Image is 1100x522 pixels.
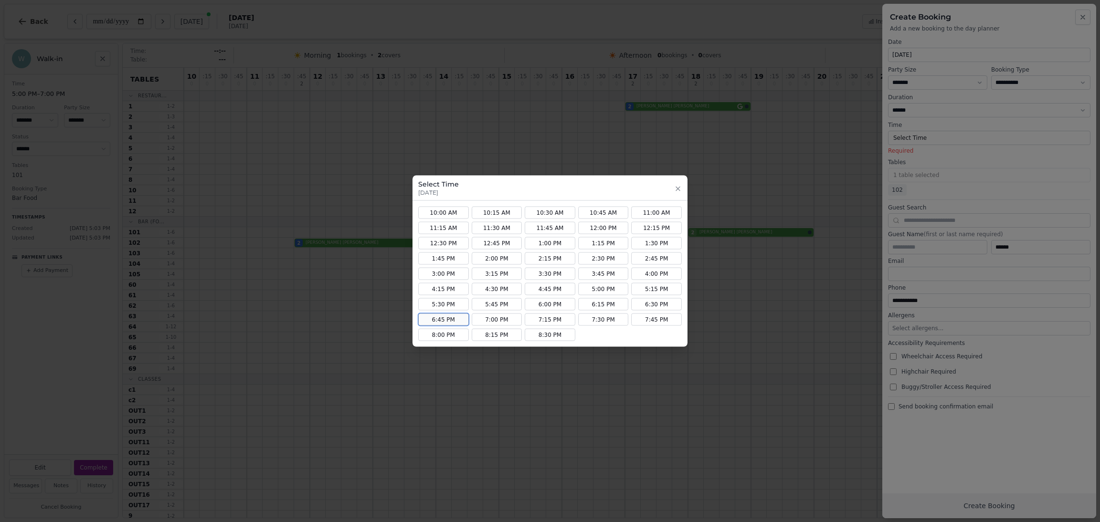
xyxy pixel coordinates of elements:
button: 4:00 PM [631,268,682,280]
button: 3:00 PM [418,268,469,280]
button: 3:15 PM [472,268,522,280]
button: 7:45 PM [631,313,682,326]
button: 6:15 PM [578,298,629,311]
button: 7:00 PM [472,313,522,326]
button: 3:45 PM [578,268,629,280]
button: 12:30 PM [418,237,469,250]
button: 11:00 AM [631,207,682,219]
button: 12:15 PM [631,222,682,234]
button: 7:15 PM [525,313,575,326]
button: 11:45 AM [525,222,575,234]
button: 6:30 PM [631,298,682,311]
button: 8:00 PM [418,329,469,341]
button: 12:45 PM [472,237,522,250]
button: 2:45 PM [631,252,682,265]
button: 1:15 PM [578,237,629,250]
button: 5:30 PM [418,298,469,311]
button: 12:00 PM [578,222,629,234]
button: 2:15 PM [525,252,575,265]
button: 5:00 PM [578,283,629,295]
button: 3:30 PM [525,268,575,280]
button: 4:30 PM [472,283,522,295]
button: 4:45 PM [525,283,575,295]
button: 4:15 PM [418,283,469,295]
button: 5:45 PM [472,298,522,311]
h3: Select Time [418,179,459,189]
button: 10:30 AM [525,207,575,219]
button: 2:00 PM [472,252,522,265]
button: 5:15 PM [631,283,682,295]
p: [DATE] [418,189,459,197]
button: 6:45 PM [418,313,469,326]
button: 8:15 PM [472,329,522,341]
button: 8:30 PM [525,329,575,341]
button: 10:00 AM [418,207,469,219]
button: 11:15 AM [418,222,469,234]
button: 1:45 PM [418,252,469,265]
button: 2:30 PM [578,252,629,265]
button: 10:45 AM [578,207,629,219]
button: 10:15 AM [472,207,522,219]
button: 7:30 PM [578,313,629,326]
button: 1:00 PM [525,237,575,250]
button: 11:30 AM [472,222,522,234]
button: 1:30 PM [631,237,682,250]
button: 6:00 PM [525,298,575,311]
